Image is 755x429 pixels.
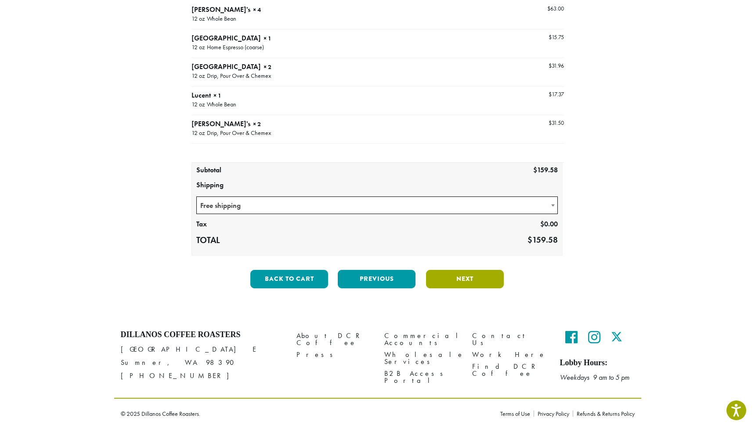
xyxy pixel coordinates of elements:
span: $ [533,165,537,175]
th: Tax [192,217,266,232]
bdi: 159.58 [533,165,558,175]
a: Contact Us [472,330,547,349]
p: [GEOGRAPHIC_DATA] E Sumner, WA 98390 [PHONE_NUMBER] [121,343,283,382]
th: Total [192,232,266,249]
a: Privacy Policy [534,411,573,417]
a: About DCR Coffee [296,330,371,349]
strong: × 2 [264,63,271,71]
span: $ [549,33,552,41]
bdi: 31.50 [549,119,564,127]
th: Shipping [192,178,563,193]
button: Back to cart [250,270,328,288]
span: $ [527,234,532,245]
a: Commercial Accounts [384,330,459,349]
bdi: 0.00 [540,219,558,229]
a: Work Here [472,349,547,361]
span: Free shipping [196,196,558,214]
bdi: 31.96 [549,62,564,69]
p: Drip, Pour Over & Chemex [205,72,271,81]
span: [PERSON_NAME]'s [191,5,250,14]
p: Drip, Pour Over & Chemex [205,129,271,138]
p: 12 oz [191,44,205,52]
p: 12 oz [191,101,205,109]
bdi: 63.00 [547,5,564,12]
button: Previous [338,270,415,288]
p: 12 oz [191,129,205,138]
strong: × 1 [264,34,271,42]
p: Whole Bean [205,15,236,24]
h4: Dillanos Coffee Roasters [121,330,283,340]
strong: × 2 [253,120,261,128]
a: Wholesale Services [384,349,459,368]
span: $ [549,119,552,127]
th: Subtotal [192,163,266,178]
h5: Lobby Hours: [560,358,635,368]
p: Home Espresso (coarse) [205,44,264,52]
p: © 2025 Dillanos Coffee Roasters. [121,411,487,417]
span: $ [549,91,552,98]
a: Press [296,349,371,361]
bdi: 15.75 [549,33,564,41]
span: [PERSON_NAME]'s [191,119,250,128]
span: $ [547,5,550,12]
span: Free shipping [197,197,558,214]
bdi: 159.58 [527,234,558,245]
p: Whole Bean [205,101,236,109]
a: Terms of Use [500,411,534,417]
p: 12 oz [191,72,205,81]
span: $ [549,62,552,69]
button: Next [426,270,504,288]
span: Lucent [191,91,211,100]
a: Find DCR Coffee [472,361,547,380]
a: B2B Access Portal [384,368,459,387]
a: Refunds & Returns Policy [573,411,635,417]
span: [GEOGRAPHIC_DATA] [191,33,261,43]
strong: × 4 [253,6,261,14]
strong: × 1 [213,91,221,99]
em: Weekdays 9 am to 5 pm [560,373,629,382]
p: 12 oz [191,15,205,24]
bdi: 17.37 [549,91,564,98]
span: [GEOGRAPHIC_DATA] [191,62,261,71]
span: $ [540,219,544,229]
